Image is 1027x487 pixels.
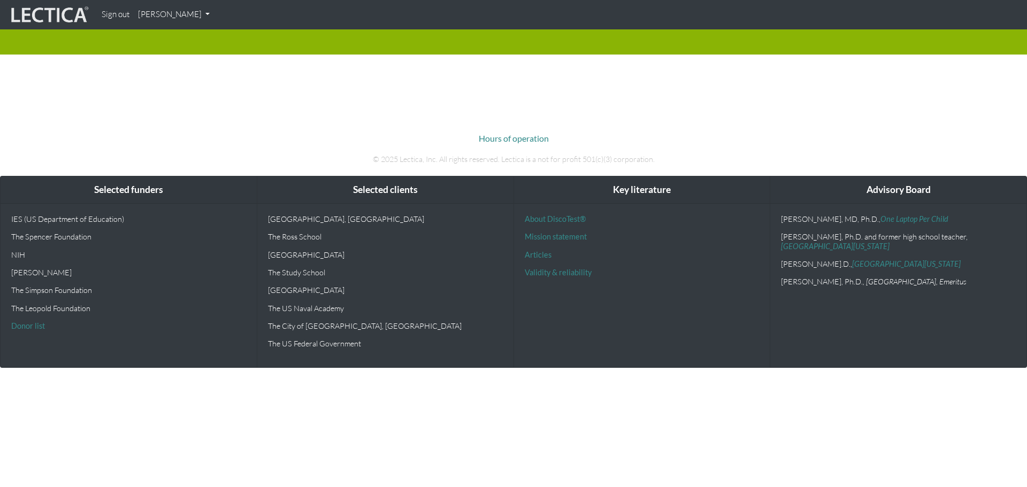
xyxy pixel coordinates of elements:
[268,285,503,295] p: [GEOGRAPHIC_DATA]
[781,214,1016,223] p: [PERSON_NAME], MD, Ph.D.,
[863,277,967,286] em: , [GEOGRAPHIC_DATA], Emeritus
[525,232,587,241] a: Mission statement
[11,321,45,330] a: Donor list
[268,214,503,223] p: [GEOGRAPHIC_DATA], [GEOGRAPHIC_DATA]
[11,304,246,313] p: The Leopold Foundation
[781,259,1016,268] p: [PERSON_NAME].D.,
[11,214,246,223] p: IES (US Department of Education)
[268,321,503,330] p: The City of [GEOGRAPHIC_DATA], [GEOGRAPHIC_DATA]
[134,4,214,25] a: [PERSON_NAME]
[479,133,549,143] a: Hours of operation
[1,176,257,204] div: Selected funders
[11,232,246,241] p: The Spencer Foundation
[11,285,246,295] p: The Simpson Foundation
[852,259,961,268] a: [GEOGRAPHIC_DATA][US_STATE]
[268,250,503,259] p: [GEOGRAPHIC_DATA]
[11,250,246,259] p: NIH
[525,250,551,259] a: Articles
[9,5,89,25] img: lecticalive
[525,268,592,277] a: Validity & reliability
[97,4,134,25] a: Sign out
[770,176,1026,204] div: Advisory Board
[781,242,890,251] a: [GEOGRAPHIC_DATA][US_STATE]
[11,268,246,277] p: [PERSON_NAME]
[781,277,1016,286] p: [PERSON_NAME], Ph.D.
[514,176,770,204] div: Key literature
[217,153,810,165] p: © 2025 Lectica, Inc. All rights reserved. Lectica is a not for profit 501(c)(3) corporation.
[268,268,503,277] p: The Study School
[257,176,513,204] div: Selected clients
[880,214,948,223] a: One Laptop Per Child
[268,339,503,348] p: The US Federal Government
[268,232,503,241] p: The Ross School
[781,232,1016,251] p: [PERSON_NAME], Ph.D. and former high school teacher,
[268,304,503,313] p: The US Naval Academy
[525,214,586,223] a: About DiscoTest®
